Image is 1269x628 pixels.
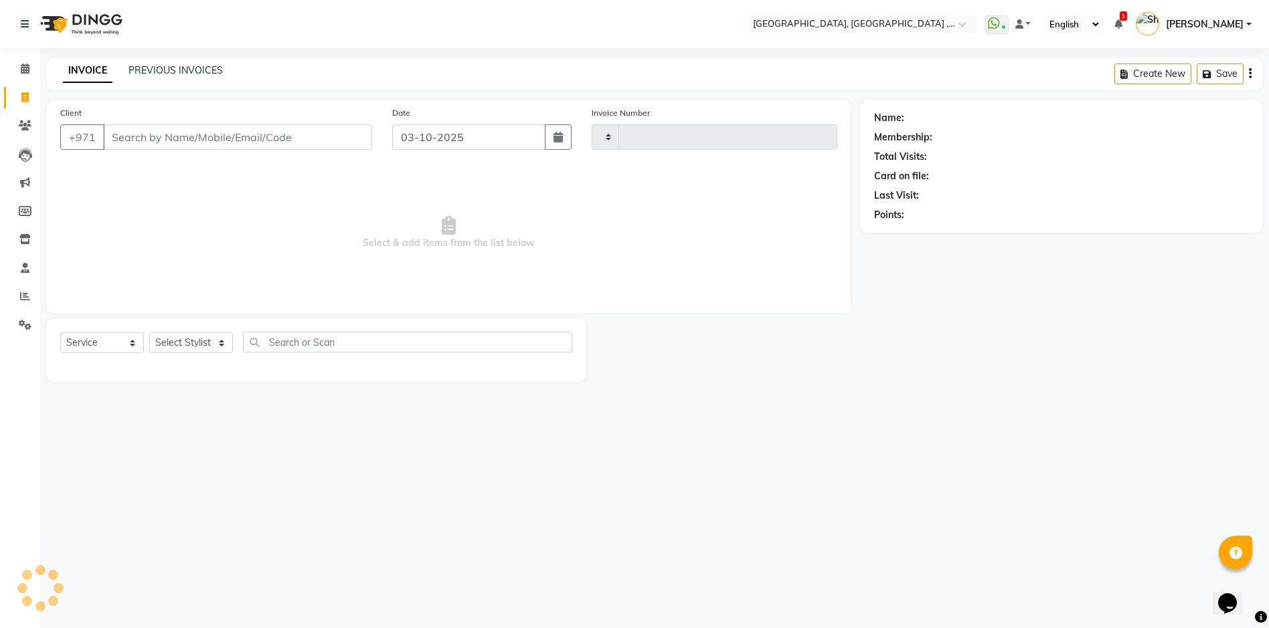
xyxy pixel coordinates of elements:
[1114,18,1122,30] a: 1
[60,124,104,150] button: +971
[129,64,223,76] a: PREVIOUS INVOICES
[874,169,929,183] div: Card on file:
[1213,574,1256,615] iframe: chat widget
[243,332,572,352] input: Search or Scan
[1120,11,1127,21] span: 1
[392,107,410,119] label: Date
[1136,12,1159,35] img: Shahram
[63,59,112,83] a: INVOICE
[103,124,372,150] input: Search by Name/Mobile/Email/Code
[874,208,904,222] div: Points:
[1114,64,1191,84] button: Create New
[874,150,927,164] div: Total Visits:
[1197,64,1244,84] button: Save
[60,166,837,300] span: Select & add items from the list below
[1166,17,1244,31] span: [PERSON_NAME]
[874,130,932,144] div: Membership:
[592,107,650,119] label: Invoice Number
[60,107,82,119] label: Client
[874,189,919,203] div: Last Visit:
[874,111,904,125] div: Name:
[34,5,126,43] img: logo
